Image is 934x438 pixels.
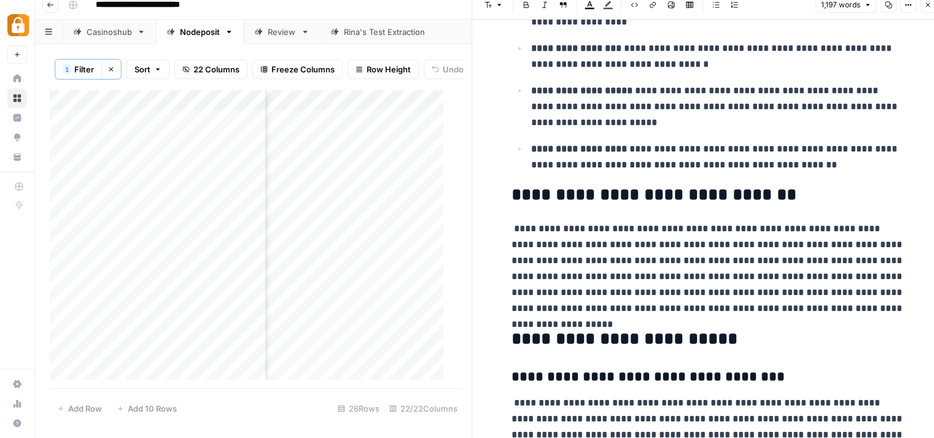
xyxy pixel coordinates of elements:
[7,69,27,88] a: Home
[268,26,296,38] div: Review
[134,63,150,75] span: Sort
[7,128,27,147] a: Opportunities
[7,374,27,394] a: Settings
[384,399,462,418] div: 22/22 Columns
[443,63,464,75] span: Undo
[126,60,169,79] button: Sort
[7,88,27,108] a: Browse
[7,108,27,128] a: Insights
[74,63,94,75] span: Filter
[367,63,411,75] span: Row Height
[320,20,500,44] a: [PERSON_NAME]'s Test Extraction
[109,399,184,418] button: Add 10 Rows
[348,60,419,79] button: Row Height
[244,20,320,44] a: Review
[65,64,69,74] span: 1
[55,60,101,79] button: 1Filter
[63,20,156,44] a: Casinoshub
[7,394,27,413] a: Usage
[156,20,244,44] a: Nodeposit
[424,60,472,79] button: Undo
[174,60,247,79] button: 22 Columns
[252,60,343,79] button: Freeze Columns
[87,26,132,38] div: Casinoshub
[7,147,27,167] a: Your Data
[68,402,102,415] span: Add Row
[7,413,27,433] button: Help + Support
[63,64,71,74] div: 1
[344,26,477,38] div: [PERSON_NAME]'s Test Extraction
[128,402,177,415] span: Add 10 Rows
[50,399,109,418] button: Add Row
[333,399,384,418] div: 26 Rows
[7,10,27,40] button: Workspace: Adzz
[7,14,29,36] img: Adzz Logo
[180,26,220,38] div: Nodeposit
[193,63,239,75] span: 22 Columns
[271,63,335,75] span: Freeze Columns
